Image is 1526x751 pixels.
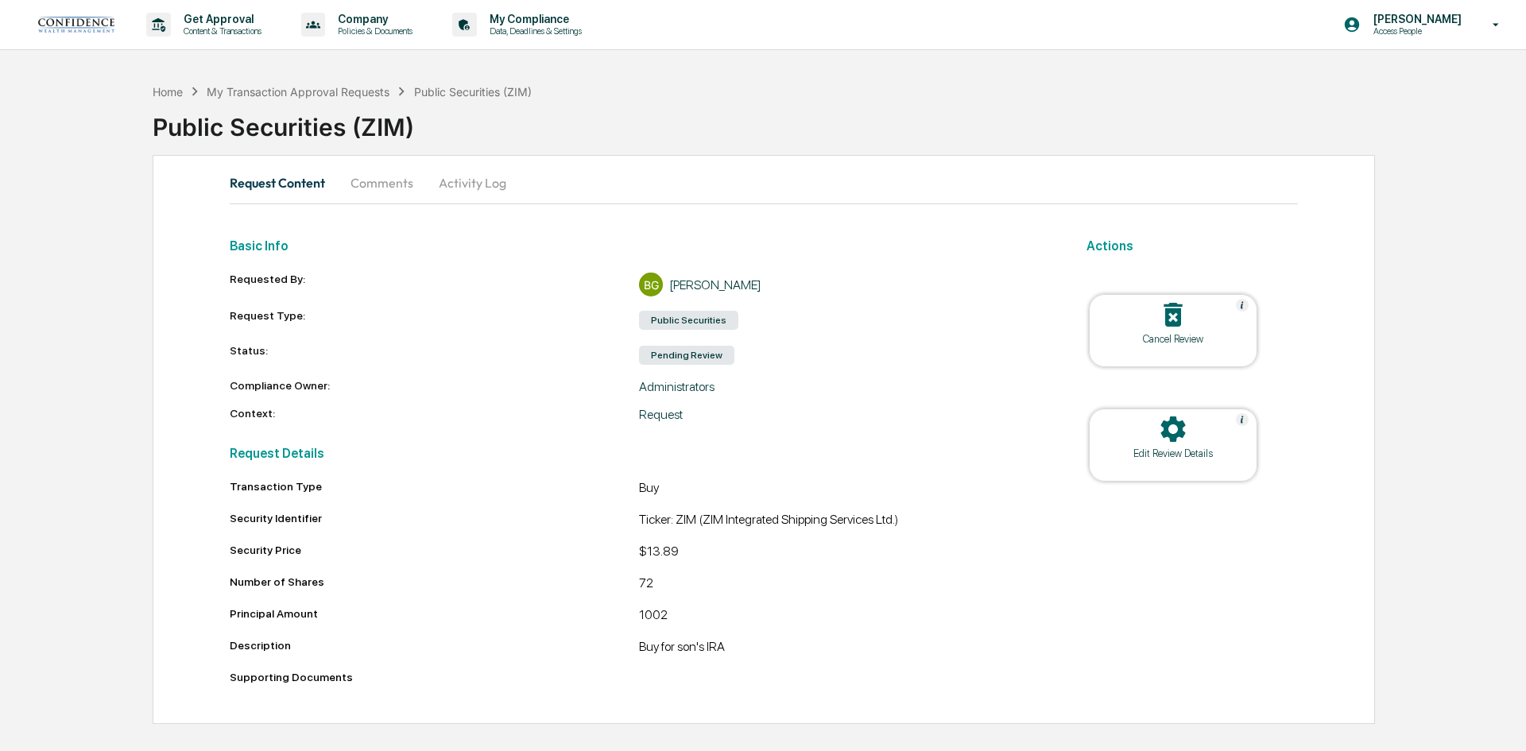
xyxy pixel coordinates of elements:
[230,575,639,588] div: Number of Shares
[171,25,269,37] p: Content & Transactions
[38,17,114,33] img: logo
[325,25,420,37] p: Policies & Documents
[230,446,1048,461] h2: Request Details
[171,13,269,25] p: Get Approval
[1236,413,1249,426] img: Help
[669,277,761,292] div: [PERSON_NAME]
[230,379,639,394] div: Compliance Owner:
[639,346,734,365] div: Pending Review
[230,164,338,202] button: Request Content
[639,379,1048,394] div: Administrators
[230,544,639,556] div: Security Price
[1102,333,1245,345] div: Cancel Review
[1102,447,1245,459] div: Edit Review Details
[639,544,1048,563] div: $13.89
[230,344,639,366] div: Status:
[338,164,426,202] button: Comments
[639,512,1048,531] div: Ticker: ZIM (ZIM Integrated Shipping Services Ltd.)
[207,85,389,99] div: My Transaction Approval Requests
[477,13,590,25] p: My Compliance
[1236,299,1249,312] img: Help
[153,85,183,99] div: Home
[230,607,639,620] div: Principal Amount
[1086,238,1298,254] h2: Actions
[426,164,519,202] button: Activity Log
[1361,25,1470,37] p: Access People
[639,575,1048,594] div: 72
[230,671,1048,683] div: Supporting Documents
[230,164,1298,202] div: secondary tabs example
[639,273,663,296] div: BG
[230,309,639,331] div: Request Type:
[153,100,1526,141] div: Public Securities (ZIM)
[230,480,639,493] div: Transaction Type
[230,512,639,525] div: Security Identifier
[639,311,738,330] div: Public Securities
[230,639,639,652] div: Description
[639,480,1048,499] div: Buy
[230,407,639,422] div: Context:
[230,273,639,296] div: Requested By:
[639,607,1048,626] div: 1002
[230,238,1048,254] h2: Basic Info
[1361,13,1470,25] p: [PERSON_NAME]
[639,407,1048,422] div: Request
[414,85,532,99] div: Public Securities (ZIM)
[477,25,590,37] p: Data, Deadlines & Settings
[325,13,420,25] p: Company
[639,639,1048,658] div: Buy for son's IRA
